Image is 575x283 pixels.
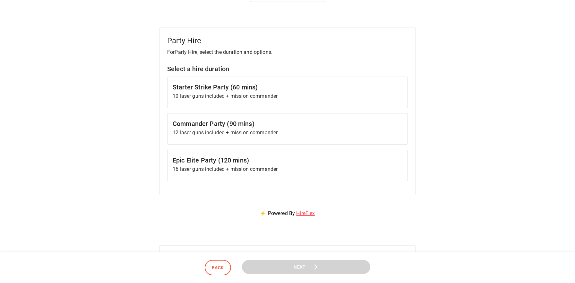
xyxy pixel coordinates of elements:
button: Next [242,260,370,274]
a: HireFlex [296,210,315,216]
h6: Commander Party (90 mins) [173,119,402,129]
h6: Select a hire duration [167,64,408,74]
p: 10 laser guns included + mission commander [173,92,402,100]
h6: Starter Strike Party (60 mins) [173,82,402,92]
p: For Party Hire , select the duration and options. [167,48,408,56]
span: Back [212,264,224,272]
span: Next [294,263,306,271]
p: ⚡ Powered By [252,202,322,225]
h6: Epic Elite Party (120 mins) [173,155,402,165]
p: 12 laser guns included + mission commander [173,129,402,137]
button: Back [205,260,231,276]
h5: Party Hire [167,36,408,46]
p: 16 laser guns included + mission commander [173,165,402,173]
